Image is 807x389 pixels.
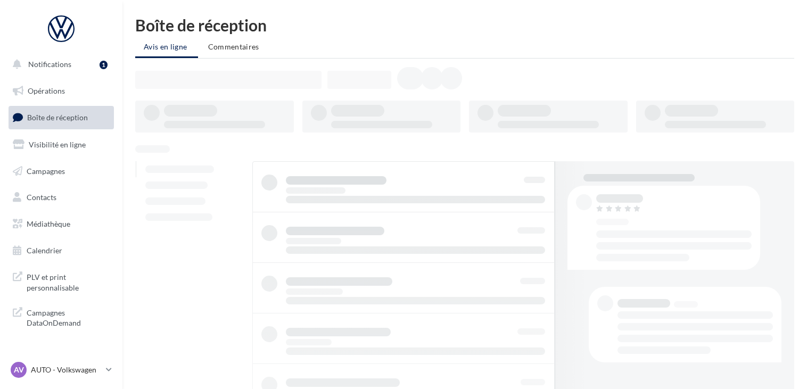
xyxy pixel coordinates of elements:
a: Campagnes DataOnDemand [6,301,116,333]
div: 1 [100,61,108,69]
a: Opérations [6,80,116,102]
span: Campagnes DataOnDemand [27,305,110,328]
a: AV AUTO - Volkswagen [9,360,114,380]
a: Boîte de réception [6,106,116,129]
a: Calendrier [6,239,116,262]
p: AUTO - Volkswagen [31,365,102,375]
a: PLV et print personnalisable [6,266,116,297]
span: Campagnes [27,166,65,175]
span: Visibilité en ligne [29,140,86,149]
a: Campagnes [6,160,116,183]
button: Notifications 1 [6,53,112,76]
span: AV [14,365,24,375]
a: Contacts [6,186,116,209]
span: Notifications [28,60,71,69]
a: Visibilité en ligne [6,134,116,156]
span: Calendrier [27,246,62,255]
span: Médiathèque [27,219,70,228]
span: Commentaires [208,42,259,51]
span: Opérations [28,86,65,95]
span: PLV et print personnalisable [27,270,110,293]
a: Médiathèque [6,213,116,235]
span: Contacts [27,193,56,202]
div: Boîte de réception [135,17,794,33]
span: Boîte de réception [27,113,88,122]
